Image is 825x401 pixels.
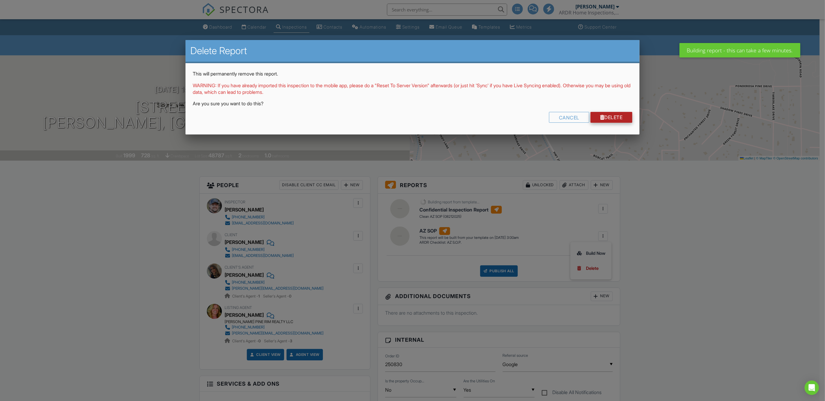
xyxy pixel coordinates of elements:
[805,381,819,395] div: Open Intercom Messenger
[679,43,800,57] div: Building report - this can take a few minutes.
[549,112,589,123] div: Cancel
[190,45,634,57] h2: Delete Report
[193,100,632,107] p: Are you sure you want to do this?
[590,112,632,123] a: Delete
[193,70,632,77] p: This will permanently remove this report.
[193,82,632,96] p: WARNING: If you have already imported this inspection to the mobile app, please do a "Reset To Se...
